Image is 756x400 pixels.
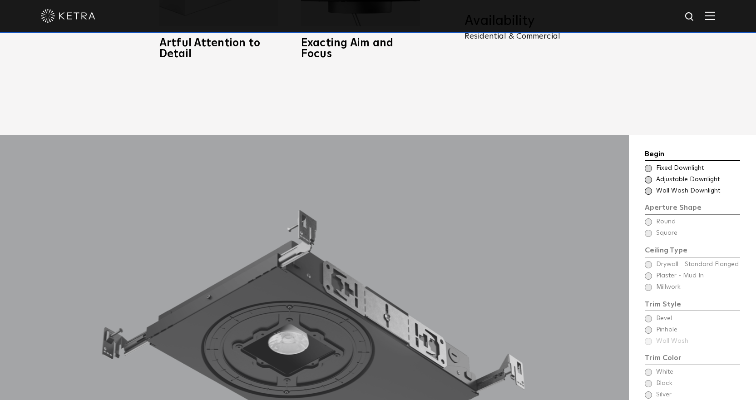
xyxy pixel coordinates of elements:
span: Fixed Downlight [656,164,739,173]
img: search icon [684,11,696,23]
div: Begin [645,148,740,161]
h3: Artful Attention to Detail [159,38,278,59]
img: Hamburger%20Nav.svg [705,11,715,20]
h3: Exacting Aim and Focus [301,38,420,59]
img: ketra-logo-2019-white [41,9,95,23]
span: Wall Wash Downlight [656,187,739,196]
p: Residential & Commercial [464,32,605,40]
span: Adjustable Downlight [656,175,739,184]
